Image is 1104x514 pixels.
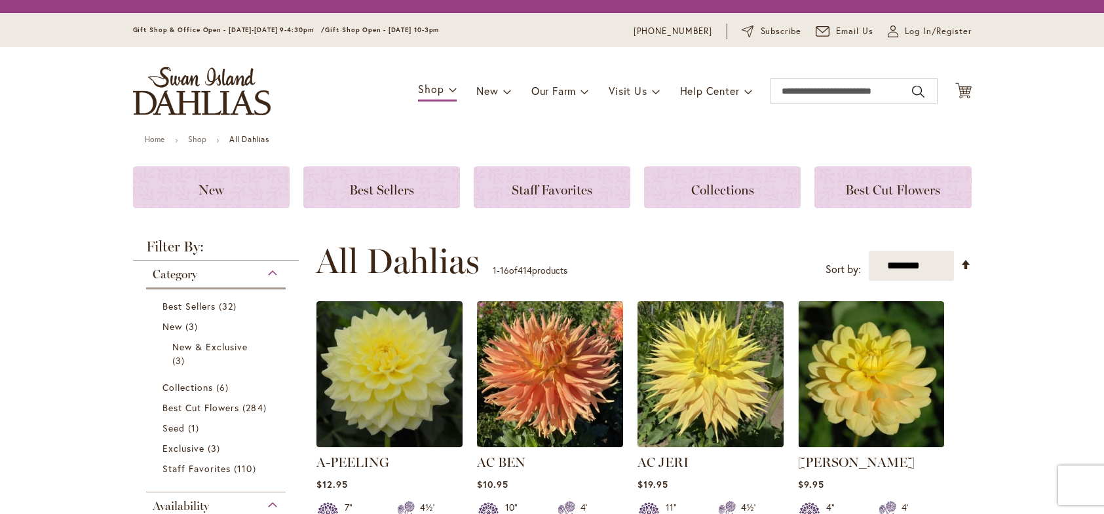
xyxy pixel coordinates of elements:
[188,421,202,435] span: 1
[493,260,567,281] p: - of products
[500,264,509,276] span: 16
[145,134,165,144] a: Home
[208,441,223,455] span: 3
[638,478,668,490] span: $19.95
[814,166,971,208] a: Best Cut Flowers
[609,84,647,98] span: Visit Us
[316,478,348,490] span: $12.95
[153,267,197,282] span: Category
[133,240,299,261] strong: Filter By:
[172,340,248,353] span: New & Exclusive
[638,301,784,447] img: AC Jeri
[761,25,802,38] span: Subscribe
[316,301,463,447] img: A-Peeling
[325,26,439,34] span: Gift Shop Open - [DATE] 10-3pm
[303,166,460,208] a: Best Sellers
[477,478,508,490] span: $10.95
[418,82,444,96] span: Shop
[172,354,188,367] span: 3
[162,380,273,394] a: Collections
[493,264,497,276] span: 1
[216,380,232,394] span: 6
[798,437,944,450] a: AHOY MATEY
[798,454,915,470] a: [PERSON_NAME]
[634,25,713,38] a: [PHONE_NUMBER]
[477,454,525,470] a: AC BEN
[691,182,754,198] span: Collections
[172,340,263,367] a: New &amp; Exclusive
[199,182,224,198] span: New
[162,442,204,454] span: Exclusive
[162,299,273,313] a: Best Sellers
[905,25,972,38] span: Log In/Register
[680,84,740,98] span: Help Center
[316,437,463,450] a: A-Peeling
[798,301,944,447] img: AHOY MATEY
[242,401,269,414] span: 284
[234,462,259,475] span: 110
[888,25,972,38] a: Log In/Register
[476,84,498,98] span: New
[477,437,623,450] a: AC BEN
[477,301,623,447] img: AC BEN
[162,320,273,333] a: New
[162,300,216,312] span: Best Sellers
[185,320,201,333] span: 3
[133,26,326,34] span: Gift Shop & Office Open - [DATE]-[DATE] 9-4:30pm /
[229,134,269,144] strong: All Dahlias
[836,25,873,38] span: Email Us
[816,25,873,38] a: Email Us
[644,166,801,208] a: Collections
[474,166,630,208] a: Staff Favorites
[133,166,290,208] a: New
[219,299,240,313] span: 32
[162,401,273,414] a: Best Cut Flowers
[133,67,271,115] a: store logo
[316,242,480,281] span: All Dahlias
[798,478,824,490] span: $9.95
[518,264,532,276] span: 414
[512,182,592,198] span: Staff Favorites
[826,257,861,282] label: Sort by:
[162,381,214,394] span: Collections
[162,441,273,455] a: Exclusive
[162,462,231,475] span: Staff Favorites
[638,437,784,450] a: AC Jeri
[742,25,801,38] a: Subscribe
[162,462,273,475] a: Staff Favorites
[162,401,240,414] span: Best Cut Flowers
[316,454,389,470] a: A-PEELING
[162,421,273,435] a: Seed
[531,84,576,98] span: Our Farm
[638,454,689,470] a: AC JERI
[349,182,414,198] span: Best Sellers
[188,134,206,144] a: Shop
[845,182,940,198] span: Best Cut Flowers
[162,320,182,333] span: New
[10,468,47,504] iframe: Launch Accessibility Center
[153,499,209,513] span: Availability
[162,422,185,434] span: Seed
